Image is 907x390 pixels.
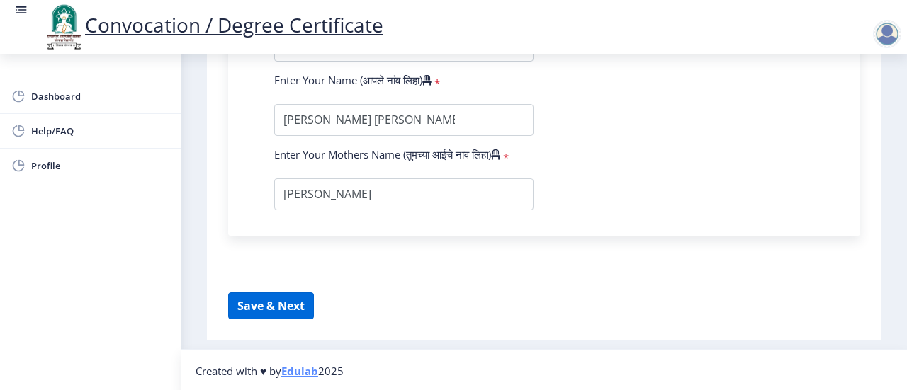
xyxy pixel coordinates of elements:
label: Enter Your Name (आपले नांव लिहा) [274,73,432,87]
input: Enter Your Mothers Name [274,178,534,210]
a: Edulab [281,364,318,378]
button: Save & Next [228,292,314,319]
img: logo [43,3,85,51]
span: Dashboard [31,88,170,105]
span: Created with ♥ by 2025 [196,364,344,378]
input: Enter Your Name [274,104,534,136]
label: Enter Your Mothers Name (तुमच्या आईचे नाव लिहा) [274,147,500,161]
a: Convocation / Degree Certificate [43,11,383,38]
span: Profile [31,157,170,174]
span: Help/FAQ [31,122,170,139]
